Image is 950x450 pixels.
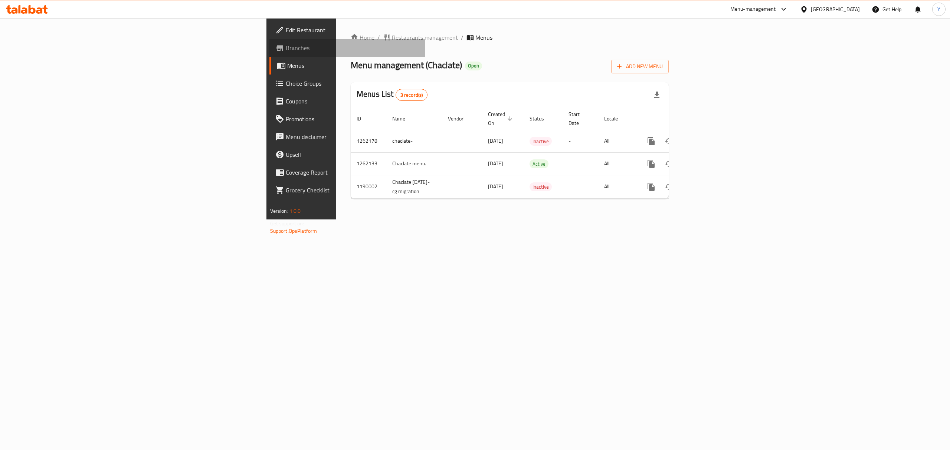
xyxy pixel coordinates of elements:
[269,181,425,199] a: Grocery Checklist
[286,150,419,159] span: Upsell
[642,178,660,196] button: more
[617,62,663,71] span: Add New Menu
[269,110,425,128] a: Promotions
[648,86,666,104] div: Export file
[730,5,776,14] div: Menu-management
[530,114,554,123] span: Status
[396,89,428,101] div: Total records count
[598,152,636,175] td: All
[286,132,419,141] span: Menu disclaimer
[660,132,678,150] button: Change Status
[636,107,720,130] th: Actions
[465,62,482,70] div: Open
[598,130,636,152] td: All
[396,92,427,99] span: 3 record(s)
[286,186,419,195] span: Grocery Checklist
[488,159,503,168] span: [DATE]
[269,75,425,92] a: Choice Groups
[598,175,636,198] td: All
[488,136,503,146] span: [DATE]
[270,206,288,216] span: Version:
[357,114,371,123] span: ID
[286,168,419,177] span: Coverage Report
[269,163,425,181] a: Coverage Report
[642,155,660,173] button: more
[269,92,425,110] a: Coupons
[286,115,419,123] span: Promotions
[286,97,419,106] span: Coupons
[269,146,425,163] a: Upsell
[475,33,492,42] span: Menus
[563,175,598,198] td: -
[448,114,473,123] span: Vendor
[286,43,419,52] span: Branches
[286,26,419,34] span: Edit Restaurant
[611,60,669,73] button: Add New Menu
[569,110,589,128] span: Start Date
[937,5,940,13] span: Y
[811,5,860,13] div: [GEOGRAPHIC_DATA]
[604,114,628,123] span: Locale
[563,130,598,152] td: -
[351,107,720,199] table: enhanced table
[530,160,548,168] span: Active
[530,183,552,191] span: Inactive
[660,155,678,173] button: Change Status
[465,63,482,69] span: Open
[289,206,301,216] span: 1.0.0
[269,128,425,146] a: Menu disclaimer
[488,182,503,191] span: [DATE]
[357,89,427,101] h2: Menus List
[287,61,419,70] span: Menus
[530,137,552,146] span: Inactive
[563,152,598,175] td: -
[269,21,425,39] a: Edit Restaurant
[642,132,660,150] button: more
[351,33,669,42] nav: breadcrumb
[269,39,425,57] a: Branches
[286,79,419,88] span: Choice Groups
[660,178,678,196] button: Change Status
[488,110,515,128] span: Created On
[270,219,304,228] span: Get support on:
[269,57,425,75] a: Menus
[392,114,415,123] span: Name
[270,226,317,236] a: Support.OpsPlatform
[461,33,463,42] li: /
